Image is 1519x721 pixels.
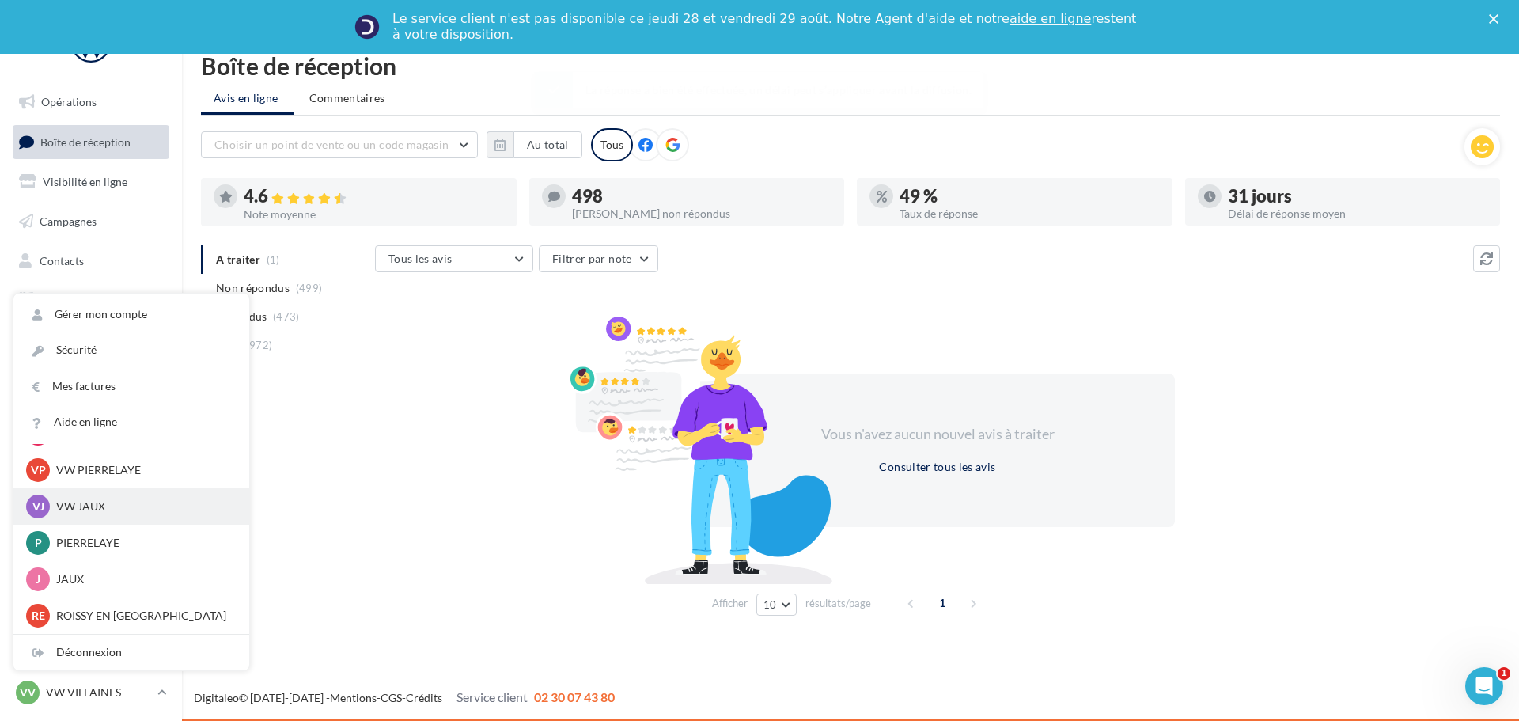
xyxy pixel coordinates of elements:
a: Campagnes DataOnDemand [9,415,172,461]
button: 10 [756,594,797,616]
span: Commentaires [309,90,385,106]
div: Le service client n'est pas disponible ce jeudi 28 et vendredi 29 août. Notre Agent d'aide et not... [392,11,1139,43]
span: © [DATE]-[DATE] - - - [194,691,615,704]
span: Contacts [40,253,84,267]
span: 1 [930,590,955,616]
button: Choisir un point de vente ou un code magasin [201,131,478,158]
span: 1 [1498,667,1510,680]
iframe: Intercom live chat [1465,667,1503,705]
div: Délai de réponse moyen [1228,208,1488,219]
button: Au total [487,131,582,158]
div: Fermer [1489,14,1505,24]
a: Aide en ligne [13,404,249,440]
div: 31 jours [1228,188,1488,205]
span: VP [31,462,46,478]
div: Tous [591,128,633,161]
span: Service client [456,689,528,704]
button: Tous les avis [375,245,533,272]
span: 02 30 07 43 80 [534,689,615,704]
div: [PERSON_NAME] non répondus [572,208,832,219]
span: Tous les avis [388,252,453,265]
a: Visibilité en ligne [9,165,172,199]
img: Profile image for Service-Client [354,14,380,40]
div: La réponse a bien été effectuée, un délai peut s’appliquer avant la diffusion. [535,72,984,108]
span: VJ [32,499,44,514]
span: J [36,571,40,587]
p: VW VILLAINES [46,685,151,700]
button: Consulter tous les avis [873,457,1002,476]
span: (499) [296,282,323,294]
a: Mes factures [13,369,249,404]
a: Gérer mon compte [13,297,249,332]
span: Boîte de réception [40,135,131,148]
span: RE [32,608,45,624]
a: Médiathèque [9,283,172,317]
span: Opérations [41,95,97,108]
a: Crédits [406,691,442,704]
a: Calendrier [9,323,172,356]
p: VW PIERRELAYE [56,462,230,478]
a: Contacts [9,245,172,278]
a: VV VW VILLAINES [13,677,169,708]
span: résultats/page [805,596,871,611]
span: Campagnes [40,214,97,228]
p: ROISSY EN [GEOGRAPHIC_DATA] [56,608,230,624]
div: Note moyenne [244,209,504,220]
span: (473) [273,310,300,323]
a: aide en ligne [1010,11,1091,26]
p: PIERRELAYE [56,535,230,551]
div: 4.6 [244,188,504,206]
span: Visibilité en ligne [43,175,127,188]
a: Sécurité [13,332,249,368]
a: Digitaleo [194,691,239,704]
span: Afficher [712,596,748,611]
a: CGS [381,691,402,704]
span: P [35,535,42,551]
div: 49 % [900,188,1160,205]
span: VV [20,685,36,700]
div: Vous n'avez aucun nouvel avis à traiter [801,424,1074,445]
a: Campagnes [9,205,172,238]
div: Boîte de réception [201,54,1500,78]
button: Au total [513,131,582,158]
p: JAUX [56,571,230,587]
a: Mentions [330,691,377,704]
div: Déconnexion [13,635,249,670]
a: Boîte de réception [9,125,172,159]
span: Choisir un point de vente ou un code magasin [214,138,449,151]
a: PLV et print personnalisable [9,362,172,409]
button: Filtrer par note [539,245,658,272]
p: VW JAUX [56,499,230,514]
div: 498 [572,188,832,205]
div: Taux de réponse [900,208,1160,219]
a: Opérations [9,85,172,119]
span: 10 [763,598,777,611]
span: (972) [246,339,273,351]
span: Non répondus [216,280,290,296]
